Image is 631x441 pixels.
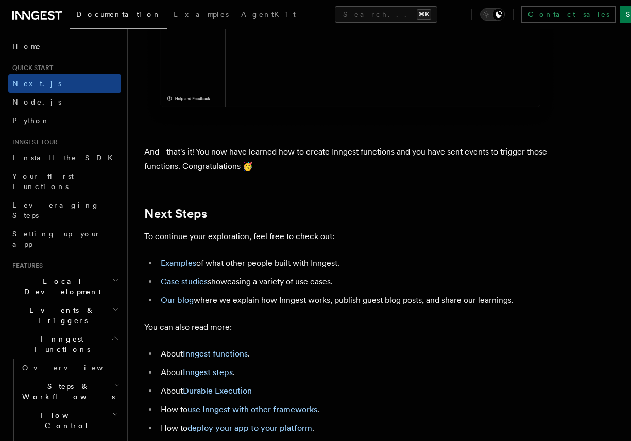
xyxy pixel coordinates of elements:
a: Next Steps [144,207,207,221]
li: where we explain how Inngest works, publish guest blog posts, and share our learnings. [158,293,556,308]
span: Quick start [8,64,53,72]
li: About . [158,347,556,361]
a: Examples [161,258,196,268]
button: Inngest Functions [8,330,121,359]
a: Contact sales [521,6,616,23]
a: Next.js [8,74,121,93]
a: Setting up your app [8,225,121,253]
span: Local Development [8,276,112,297]
span: Overview [22,364,128,372]
span: Next.js [12,79,61,88]
span: AgentKit [241,10,296,19]
span: Install the SDK [12,154,119,162]
a: Our blog [161,295,194,305]
p: And - that's it! You now have learned how to create Inngest functions and you have sent events to... [144,145,556,174]
a: Leveraging Steps [8,196,121,225]
span: Documentation [76,10,161,19]
p: To continue your exploration, feel free to check out: [144,229,556,244]
li: of what other people built with Inngest. [158,256,556,270]
a: deploy your app to your platform [187,423,312,433]
a: Python [8,111,121,130]
button: Flow Control [18,406,121,435]
a: Your first Functions [8,167,121,196]
li: About [158,384,556,398]
a: Inngest functions [183,349,248,359]
button: Events & Triggers [8,301,121,330]
span: Inngest tour [8,138,58,146]
a: Durable Execution [183,386,252,396]
a: Case studies [161,277,208,286]
p: You can also read more: [144,320,556,334]
kbd: ⌘K [417,9,431,20]
a: Node.js [8,93,121,111]
a: Install the SDK [8,148,121,167]
span: Your first Functions [12,172,74,191]
a: Inngest steps [183,367,233,377]
button: Steps & Workflows [18,377,121,406]
span: Examples [174,10,229,19]
span: Python [12,116,50,125]
span: Node.js [12,98,61,106]
li: About . [158,365,556,380]
span: Flow Control [18,410,112,431]
button: Toggle dark mode [480,8,505,21]
a: AgentKit [235,3,302,28]
a: Examples [167,3,235,28]
li: How to . [158,421,556,435]
span: Home [12,41,41,52]
li: How to . [158,402,556,417]
button: Local Development [8,272,121,301]
button: Search...⌘K [335,6,437,23]
span: Setting up your app [12,230,101,248]
a: Home [8,37,121,56]
span: Features [8,262,43,270]
a: Documentation [70,3,167,29]
li: showcasing a variety of use cases. [158,275,556,289]
span: Steps & Workflows [18,381,115,402]
span: Inngest Functions [8,334,111,354]
span: Events & Triggers [8,305,112,326]
span: Leveraging Steps [12,201,99,219]
a: use Inngest with other frameworks [187,404,317,414]
a: Overview [18,359,121,377]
